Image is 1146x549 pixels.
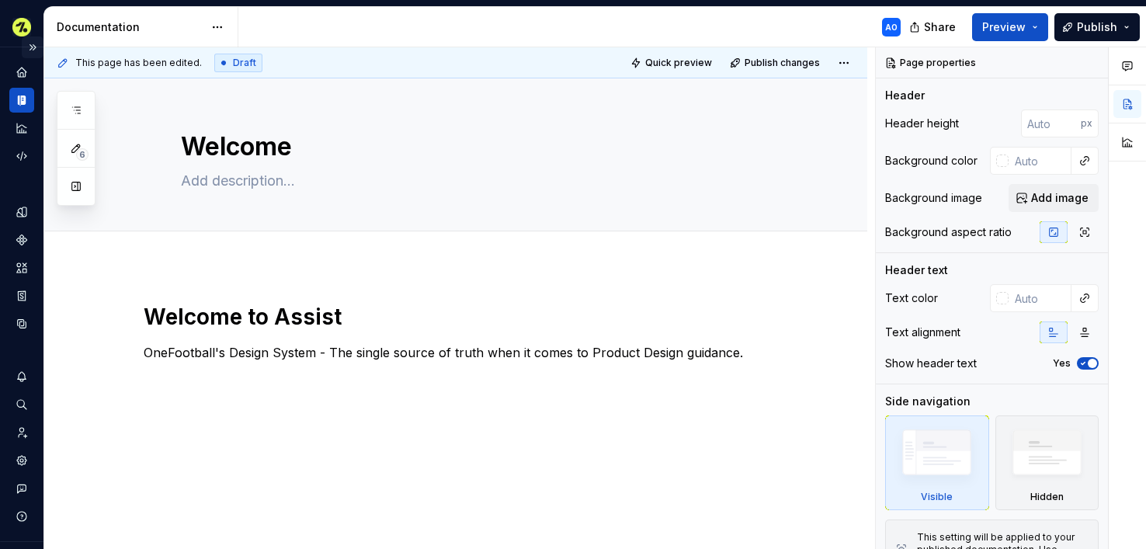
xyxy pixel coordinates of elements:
button: Notifications [9,364,34,389]
button: Add image [1009,184,1099,212]
div: Text alignment [885,325,960,340]
a: Home [9,60,34,85]
span: Add image [1031,190,1089,206]
button: Publish [1054,13,1140,41]
a: Invite team [9,420,34,445]
span: Publish [1077,19,1117,35]
div: Background color [885,153,978,169]
input: Auto [1021,109,1081,137]
p: px [1081,117,1092,130]
label: Yes [1053,357,1071,370]
div: AO [885,21,898,33]
a: Storybook stories [9,283,34,308]
div: Background aspect ratio [885,224,1012,240]
p: OneFootball's Design System - The single source of truth when it comes to Product Design guidance. [144,343,805,362]
a: Documentation [9,88,34,113]
div: Background image [885,190,982,206]
div: Text color [885,290,938,306]
button: Expand sidebar [22,36,43,58]
span: This page has been edited. [75,57,202,69]
div: Header text [885,262,948,278]
div: Show header text [885,356,977,371]
a: Design tokens [9,200,34,224]
a: Analytics [9,116,34,141]
button: Publish changes [725,52,827,74]
span: Preview [982,19,1026,35]
div: Visible [921,491,953,503]
span: Share [924,19,956,35]
a: Assets [9,255,34,280]
textarea: Welcome [178,128,765,165]
button: Search ⌘K [9,392,34,417]
input: Auto [1009,147,1071,175]
img: 5b3d255f-93b1-499e-8f2d-e7a8db574ed5.png [12,18,31,36]
div: Hidden [995,415,1099,510]
a: Data sources [9,311,34,336]
button: Preview [972,13,1048,41]
span: Draft [233,57,256,69]
div: Header height [885,116,959,131]
input: Auto [1009,284,1071,312]
div: Hidden [1030,491,1064,503]
a: Components [9,228,34,252]
span: Quick preview [645,57,712,69]
div: Documentation [57,19,203,35]
a: Code automation [9,144,34,169]
div: Visible [885,415,989,510]
a: Settings [9,448,34,473]
span: 6 [76,148,89,161]
div: Header [885,88,925,103]
button: Quick preview [626,52,719,74]
span: Publish changes [745,57,820,69]
h1: Welcome to Assist [144,303,805,331]
button: Contact support [9,476,34,501]
div: Side navigation [885,394,971,409]
button: Share [901,13,966,41]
